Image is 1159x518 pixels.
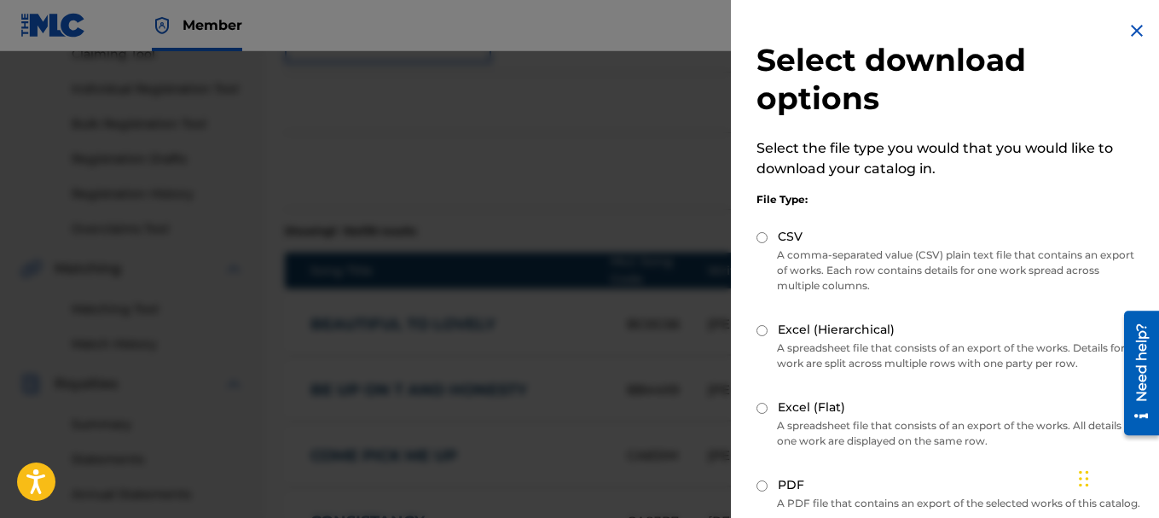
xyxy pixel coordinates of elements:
h2: Select download options [756,41,1142,118]
div: File Type: [756,192,1142,207]
p: A spreadsheet file that consists of an export of the works. All details for one work are displaye... [756,418,1142,449]
p: A comma-separated value (CSV) plain text file that contains an export of works. Each row contains... [756,247,1142,294]
p: A PDF file that contains an export of the selected works of this catalog. [756,496,1142,511]
iframe: Chat Widget [1074,436,1159,518]
img: Top Rightsholder [152,15,172,36]
label: CSV [778,228,803,246]
label: Excel (Flat) [778,399,845,416]
p: Select the file type you would that you would like to download your catalog in. [756,138,1142,179]
span: Member [183,15,242,35]
label: Excel (Hierarchical) [778,321,895,339]
img: MLC Logo [20,13,86,38]
label: PDF [778,476,804,494]
p: A spreadsheet file that consists of an export of the works. Details for a work are split across m... [756,340,1142,371]
div: Drag [1079,453,1089,504]
iframe: Resource Center [1111,304,1159,441]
